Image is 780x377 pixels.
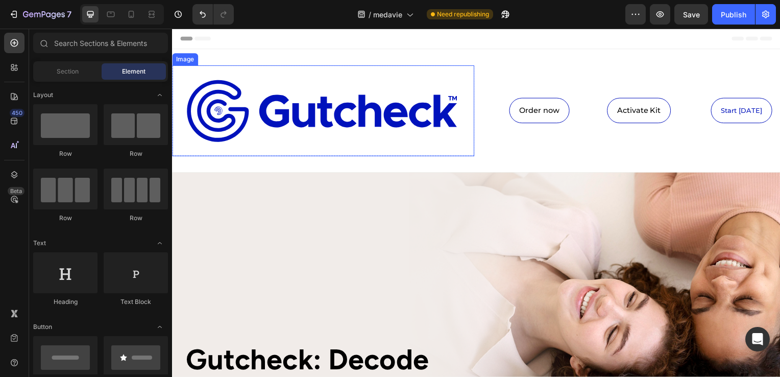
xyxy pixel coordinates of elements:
span: Order now [350,78,390,87]
span: Toggle open [152,87,168,103]
span: Toggle open [152,235,168,251]
span: Toggle open [152,319,168,335]
button: Save [674,4,708,25]
span: Element [122,67,145,76]
span: Button [33,322,52,332]
span: Activate Kit [448,78,492,87]
div: 450 [10,109,25,117]
div: Open Intercom Messenger [745,327,770,351]
div: Row [33,214,97,223]
div: Undo/Redo [192,4,234,25]
button: Publish [712,4,755,25]
div: Publish [721,9,746,20]
div: Row [104,214,168,223]
div: Text Block [104,297,168,307]
span: medavie [373,9,402,20]
p: 7 [67,8,71,20]
span: Section [57,67,79,76]
a: Order now [339,70,400,96]
a: Activate Kit [438,70,502,96]
span: Save [683,10,700,19]
div: Beta [8,187,25,195]
button: 7 [4,4,76,25]
span: / [369,9,371,20]
span: Text [33,239,46,248]
a: Start [DATE] [543,70,604,96]
iframe: Design area [172,29,780,377]
span: Layout [33,90,53,100]
div: Row [33,149,97,158]
div: Row [104,149,168,158]
input: Search Sections & Elements [33,33,168,53]
p: Start [DATE] [553,75,594,90]
span: Need republishing [437,10,489,19]
div: Heading [33,297,97,307]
